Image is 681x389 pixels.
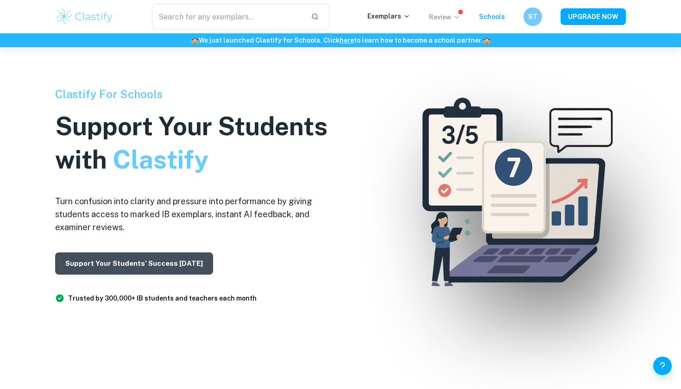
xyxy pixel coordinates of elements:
[55,252,213,275] button: Support Your Students’ Success [DATE]
[55,110,342,176] h1: Support Your Students with
[340,37,354,44] a: here
[483,37,491,44] span: 🏫
[191,37,199,44] span: 🏫
[401,82,626,307] img: Clastify For Schools Hero
[68,293,257,303] h6: Trusted by 300,000+ IB students and teachers each month
[523,7,542,26] button: ST
[561,8,626,25] button: UPGRADE NOW
[113,145,208,174] span: Clastify
[528,12,538,22] h6: ST
[55,195,342,234] h6: Turn confusion into clarity and pressure into performance by giving students access to marked IB ...
[152,4,303,30] input: Search for any exemplars...
[55,86,342,102] h6: Clastify For Schools
[2,35,679,45] h6: We just launched Clastify for Schools. Click to learn how to become a school partner.
[55,7,114,26] img: Clastify logo
[479,13,505,20] a: Schools
[367,11,410,21] p: Exemplars
[653,357,672,375] button: Help and Feedback
[429,12,460,22] p: Review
